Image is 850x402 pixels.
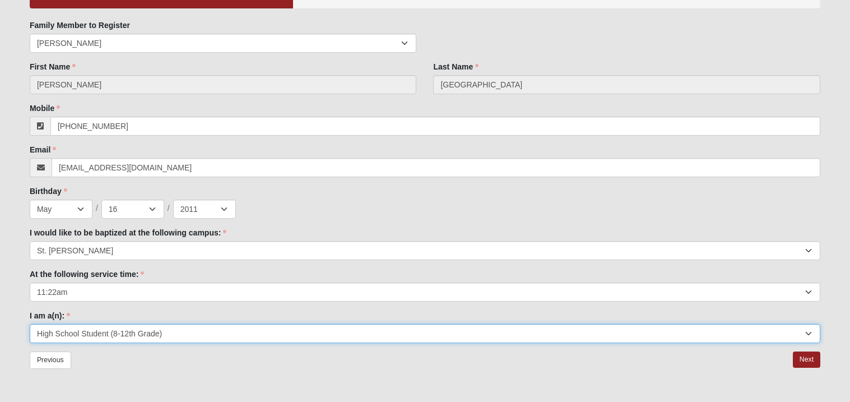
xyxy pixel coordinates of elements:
[30,186,67,197] label: Birthday
[30,352,71,369] a: Previous
[793,352,820,368] a: Next
[30,103,60,114] label: Mobile
[433,61,479,72] label: Last Name
[30,310,70,321] label: I am a(n):
[96,202,98,215] span: /
[30,227,226,238] label: I would like to be baptized at the following campus:
[30,144,56,155] label: Email
[30,61,76,72] label: First Name
[168,202,170,215] span: /
[30,20,130,31] label: Family Member to Register
[30,269,144,280] label: At the following service time:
